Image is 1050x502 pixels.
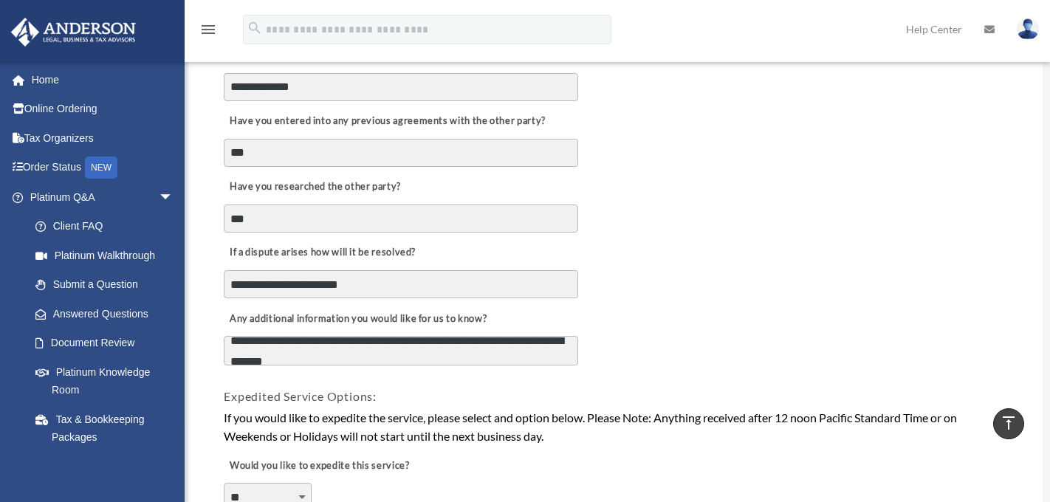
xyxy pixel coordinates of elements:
[247,20,263,36] i: search
[224,309,490,329] label: Any additional information you would like for us to know?
[224,111,549,132] label: Have you entered into any previous agreements with the other party?
[224,243,419,264] label: If a dispute arises how will it be resolved?
[21,299,196,329] a: Answered Questions
[21,357,196,405] a: Platinum Knowledge Room
[10,182,196,212] a: Platinum Q&Aarrow_drop_down
[224,455,413,476] label: Would you like to expedite this service?
[21,405,196,452] a: Tax & Bookkeeping Packages
[21,241,196,270] a: Platinum Walkthrough
[993,408,1024,439] a: vertical_align_top
[21,329,188,358] a: Document Review
[224,389,377,403] span: Expedited Service Options:
[159,182,188,213] span: arrow_drop_down
[199,21,217,38] i: menu
[21,212,196,241] a: Client FAQ
[7,18,140,47] img: Anderson Advisors Platinum Portal
[10,123,196,153] a: Tax Organizers
[224,177,405,198] label: Have you researched the other party?
[21,270,196,300] a: Submit a Question
[1000,414,1018,432] i: vertical_align_top
[10,65,196,94] a: Home
[1017,18,1039,40] img: User Pic
[10,153,196,183] a: Order StatusNEW
[10,94,196,124] a: Online Ordering
[199,26,217,38] a: menu
[21,452,196,481] a: Land Trust & Deed Forum
[224,408,1006,446] div: If you would like to expedite the service, please select and option below. Please Note: Anything ...
[85,157,117,179] div: NEW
